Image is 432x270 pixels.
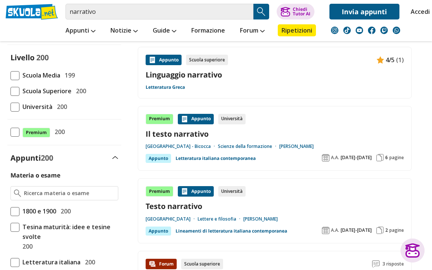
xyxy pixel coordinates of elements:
a: Notizie [109,24,140,38]
a: Guide [151,24,178,38]
span: Tesina maturità: idee e tesine svolte [19,222,118,242]
span: [DATE]-[DATE] [341,227,372,233]
div: Chiedi Tutor AI [293,7,310,16]
span: Letteratura italiana [19,257,80,267]
span: 200 [52,127,65,137]
img: Pagine [376,227,384,234]
div: Università [218,186,246,197]
span: 199 [62,70,75,80]
span: 200 [82,257,95,267]
span: 3 risposte [383,259,404,269]
span: pagine [389,227,404,233]
div: Appunto [178,186,214,197]
div: Università [218,114,246,124]
a: Accedi [411,4,426,19]
img: Ricerca materia o esame [14,189,21,197]
div: Appunto [146,154,171,163]
img: Appunti contenuto [377,56,384,64]
img: Anno accademico [322,227,329,234]
a: Ripetizioni [278,24,316,36]
span: [DATE]-[DATE] [341,155,372,161]
a: Scienze della formazione [218,143,279,149]
span: 200 [41,153,53,163]
a: Letteratura italiana contemporanea [176,154,256,163]
span: (1) [396,55,404,65]
span: 200 [73,86,86,96]
img: Anno accademico [322,154,329,161]
span: Scuola Media [19,70,60,80]
img: Forum contenuto [149,260,156,268]
a: [PERSON_NAME] [279,143,314,149]
span: 1800 e 1900 [19,206,56,216]
span: 200 [19,242,33,251]
a: Formazione [189,24,227,38]
div: Premium [146,186,173,197]
img: Pagine [376,154,384,161]
a: Linguaggio narrativo [146,70,404,80]
img: Apri e chiudi sezione [112,156,118,159]
a: Appunti [64,24,97,38]
div: Scuola superiore [186,55,228,65]
div: Appunto [146,55,182,65]
input: Ricerca materia o esame [24,189,115,197]
img: Appunti contenuto [181,115,188,123]
a: Il testo narrativo [146,129,404,139]
span: 200 [58,206,71,216]
a: [GEOGRAPHIC_DATA] [146,216,198,222]
span: 4/5 [386,55,395,65]
a: Letteratura Greca [146,84,185,90]
img: Appunti contenuto [181,188,188,195]
span: 200 [36,52,49,63]
a: Invia appunti [329,4,399,19]
a: [PERSON_NAME] [243,216,278,222]
img: WhatsApp [393,27,400,34]
span: Scuola Superiore [19,86,72,96]
label: Appunti [10,153,53,163]
a: Testo narrativo [146,201,404,211]
input: Cerca appunti, riassunti o versioni [66,4,253,19]
a: Lineamenti di letteratura italiana contemporanea [176,227,287,236]
div: Appunto [146,227,171,236]
img: facebook [368,27,375,34]
a: Forum [238,24,267,38]
button: ChiediTutor AI [277,4,314,19]
img: youtube [356,27,363,34]
img: twitch [380,27,388,34]
img: Cerca appunti, riassunti o versioni [256,6,267,17]
span: 6 [385,155,388,161]
img: Appunti contenuto [149,56,156,64]
div: Forum [146,259,177,269]
img: tiktok [343,27,351,34]
a: [GEOGRAPHIC_DATA] - Bicocca [146,143,218,149]
img: instagram [331,27,338,34]
span: Università [19,102,52,112]
div: Appunto [178,114,214,124]
a: Lettere e filosofia [198,216,243,222]
label: Livello [10,52,34,63]
span: A.A. [331,155,339,161]
span: pagine [389,155,404,161]
span: A.A. [331,227,339,233]
div: Premium [146,114,173,124]
span: 2 [385,227,388,233]
div: Scuola superiore [181,259,223,269]
img: Commenti lettura [372,260,380,268]
label: Materia o esame [10,171,60,179]
span: 200 [54,102,67,112]
span: Premium [22,128,50,137]
button: Search Button [253,4,269,19]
